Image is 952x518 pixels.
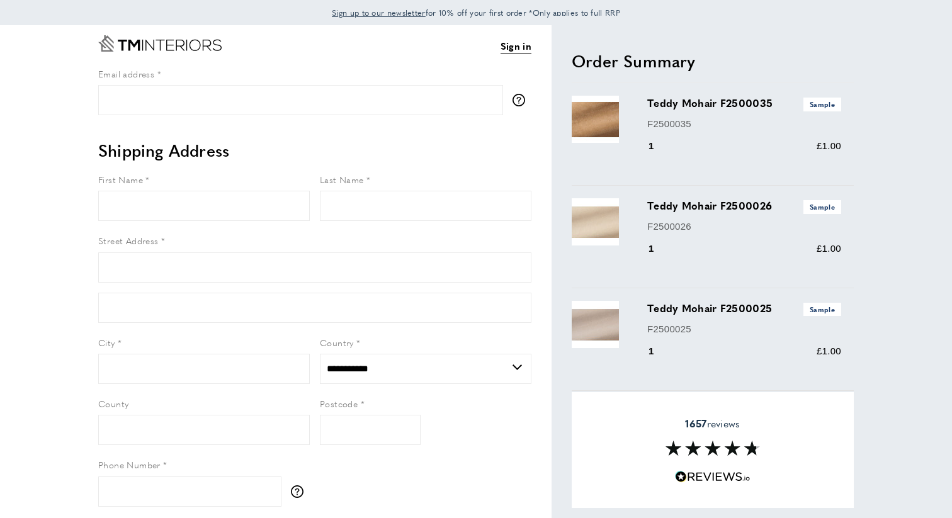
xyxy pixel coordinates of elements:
span: £1.00 [817,243,841,254]
div: 1 [647,344,672,359]
span: Sample [803,98,841,111]
span: County [98,397,128,410]
img: Reviews.io 5 stars [675,471,751,483]
span: for 10% off your first order *Only applies to full RRP [332,7,620,18]
span: Last Name [320,173,364,186]
h2: Order Summary [572,50,854,72]
img: Reviews section [666,441,760,456]
a: Sign up to our newsletter [332,6,426,19]
span: Street Address [98,234,159,247]
a: Sign in [501,38,531,54]
span: Postcode [320,397,358,410]
button: More information [291,485,310,498]
span: Email address [98,67,154,80]
strong: 1657 [685,416,706,431]
span: Sample [803,303,841,316]
span: £1.00 [817,140,841,151]
p: F2500025 [647,322,841,337]
p: F2500026 [647,219,841,234]
h2: Shipping Address [98,139,531,162]
a: Go to Home page [98,35,222,52]
img: Teddy Mohair F2500026 [572,198,619,245]
img: Teddy Mohair F2500035 [572,96,619,143]
span: City [98,336,115,349]
p: F2500035 [647,116,841,132]
button: More information [513,94,531,106]
img: Teddy Mohair F2500025 [572,301,619,348]
span: Sign up to our newsletter [332,7,426,18]
span: £1.00 [817,346,841,356]
h3: Teddy Mohair F2500035 [647,96,841,111]
span: Phone Number [98,458,161,471]
span: First Name [98,173,143,186]
h3: Teddy Mohair F2500025 [647,301,841,316]
span: Sample [803,200,841,213]
span: reviews [685,417,740,430]
div: 1 [647,138,672,154]
span: Country [320,336,354,349]
h3: Teddy Mohair F2500026 [647,198,841,213]
div: 1 [647,241,672,256]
